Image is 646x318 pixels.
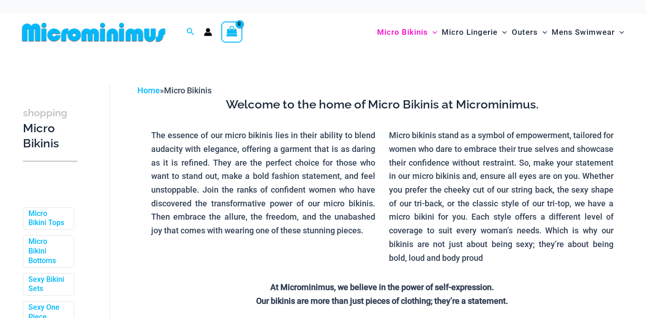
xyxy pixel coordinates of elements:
[377,21,428,44] span: Micro Bikinis
[28,209,67,228] a: Micro Bikini Tops
[270,282,494,292] strong: At Microminimus, we believe in the power of self-expression.
[151,129,376,237] p: The essence of our micro bikinis lies in their ability to blend audacity with elegance, offering ...
[428,21,437,44] span: Menu Toggle
[137,86,160,95] a: Home
[498,21,507,44] span: Menu Toggle
[442,21,498,44] span: Micro Lingerie
[186,27,195,38] a: Search icon link
[164,86,212,95] span: Micro Bikinis
[256,296,508,306] strong: Our bikinis are more than just pieces of clothing; they’re a statement.
[144,97,621,113] h3: Welcome to the home of Micro Bikinis at Microminimus.
[375,18,439,46] a: Micro BikinisMenu ToggleMenu Toggle
[221,22,242,43] a: View Shopping Cart, empty
[509,18,549,46] a: OutersMenu ToggleMenu Toggle
[615,21,624,44] span: Menu Toggle
[28,275,67,294] a: Sexy Bikini Sets
[23,105,77,151] h3: Micro Bikinis
[538,21,547,44] span: Menu Toggle
[373,17,628,48] nav: Site Navigation
[439,18,509,46] a: Micro LingerieMenu ToggleMenu Toggle
[552,21,615,44] span: Mens Swimwear
[137,86,212,95] span: »
[549,18,626,46] a: Mens SwimwearMenu ToggleMenu Toggle
[28,237,67,265] a: Micro Bikini Bottoms
[512,21,538,44] span: Outers
[204,28,212,36] a: Account icon link
[389,129,613,264] p: Micro bikinis stand as a symbol of empowerment, tailored for women who dare to embrace their true...
[18,22,169,43] img: MM SHOP LOGO FLAT
[23,107,67,119] span: shopping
